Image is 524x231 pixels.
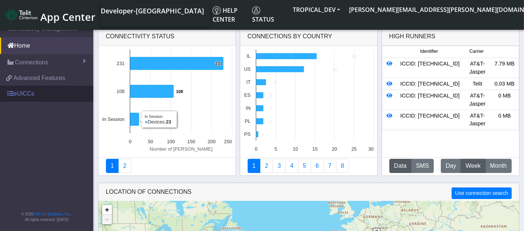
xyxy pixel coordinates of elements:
text: 200 [207,139,215,144]
a: Telit IoT Solutions, Inc. [34,212,71,216]
a: Connectivity status [106,159,119,173]
nav: Summary paging [248,159,370,173]
div: LOCATION OF CONNECTIONS [98,183,519,201]
span: Identifier [420,48,438,55]
span: Month [490,161,506,170]
text: PS [244,131,250,137]
text: 3 [270,93,272,98]
a: Status [249,3,288,27]
text: In Session [102,116,125,122]
text: Number of [PERSON_NAME] [150,146,213,152]
span: Week [465,161,481,170]
span: Carrier [470,48,484,55]
img: logo-telit-cinterion-gw-new.png [6,9,37,21]
a: Connections By Carrier [285,159,298,173]
nav: Summary paging [106,159,228,173]
button: Use connection search [452,187,511,199]
button: Week [461,159,486,173]
text: 30 [368,146,373,152]
div: Connectivity status [98,28,236,46]
text: IT [246,79,251,85]
text: 19 [332,67,337,72]
button: SMS [411,159,434,173]
div: 7.79 MB [491,60,518,76]
div: ICCID: [TECHNICAL_ID] [396,92,464,108]
span: Day [446,161,456,170]
text: ES [244,92,250,98]
text: 108 [176,89,183,94]
span: Status [252,6,274,23]
text: 50 [148,139,153,144]
button: Day [441,159,461,173]
text: 108 [116,89,124,94]
text: 3 [270,106,272,111]
text: 150 [187,139,195,144]
a: Usage per Country [273,159,286,173]
div: AT&T-Jasper [464,60,491,76]
a: Zero Session [323,159,336,173]
text: 3 [270,119,272,124]
text: IL [247,53,251,59]
text: US [244,66,251,72]
div: High Runners [389,32,436,41]
a: Zoom in [102,205,112,215]
text: 100 [167,139,175,144]
img: status.svg [252,6,260,15]
a: 14 Days Trend [311,159,324,173]
div: Telit [464,80,491,88]
a: App Center [6,7,94,23]
text: 231 [215,61,222,66]
text: 231 [116,61,124,66]
div: 0 MB [491,112,518,128]
div: ICCID: [TECHNICAL_ID] [396,80,464,88]
text: 0 [129,139,131,144]
div: ICCID: [TECHNICAL_ID] [396,112,464,128]
a: Usage by Carrier [298,159,311,173]
text: 20 [332,146,337,152]
div: Connections By Country [240,28,377,46]
a: Not Connected for 30 days [336,159,349,173]
div: 0.03 MB [491,80,518,88]
a: Help center [210,3,249,27]
img: knowledge.svg [213,6,221,15]
a: Deployment status [118,159,131,173]
button: Data [389,159,412,173]
text: 4 [274,80,276,85]
a: Connections By Country [248,159,261,173]
a: Your current platform instance [100,3,204,18]
button: TROPICAL_DEV [288,3,345,16]
a: Zoom out [102,215,112,224]
a: Carrier [260,159,273,173]
div: AT&T-Jasper [464,112,491,128]
text: 25 [351,146,357,152]
text: 10 [292,146,298,152]
text: 5 [274,146,277,152]
span: Developer-[GEOGRAPHIC_DATA] [101,6,204,15]
text: IN [246,105,251,111]
span: Connections [15,58,48,67]
div: AT&T-Jasper [464,92,491,108]
div: ICCID: [TECHNICAL_ID] [396,60,464,76]
text: 23 [141,117,146,122]
text: 15 [312,146,317,152]
span: App Center [40,10,95,24]
text: 24 [352,54,357,59]
span: Help center [213,6,238,23]
div: 0 MB [491,92,518,108]
text: 250 [224,139,232,144]
text: 0 [255,146,257,152]
text: 1 [262,132,264,137]
text: PL [245,118,251,124]
button: Month [485,159,511,173]
span: Advanced Features [13,74,65,83]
